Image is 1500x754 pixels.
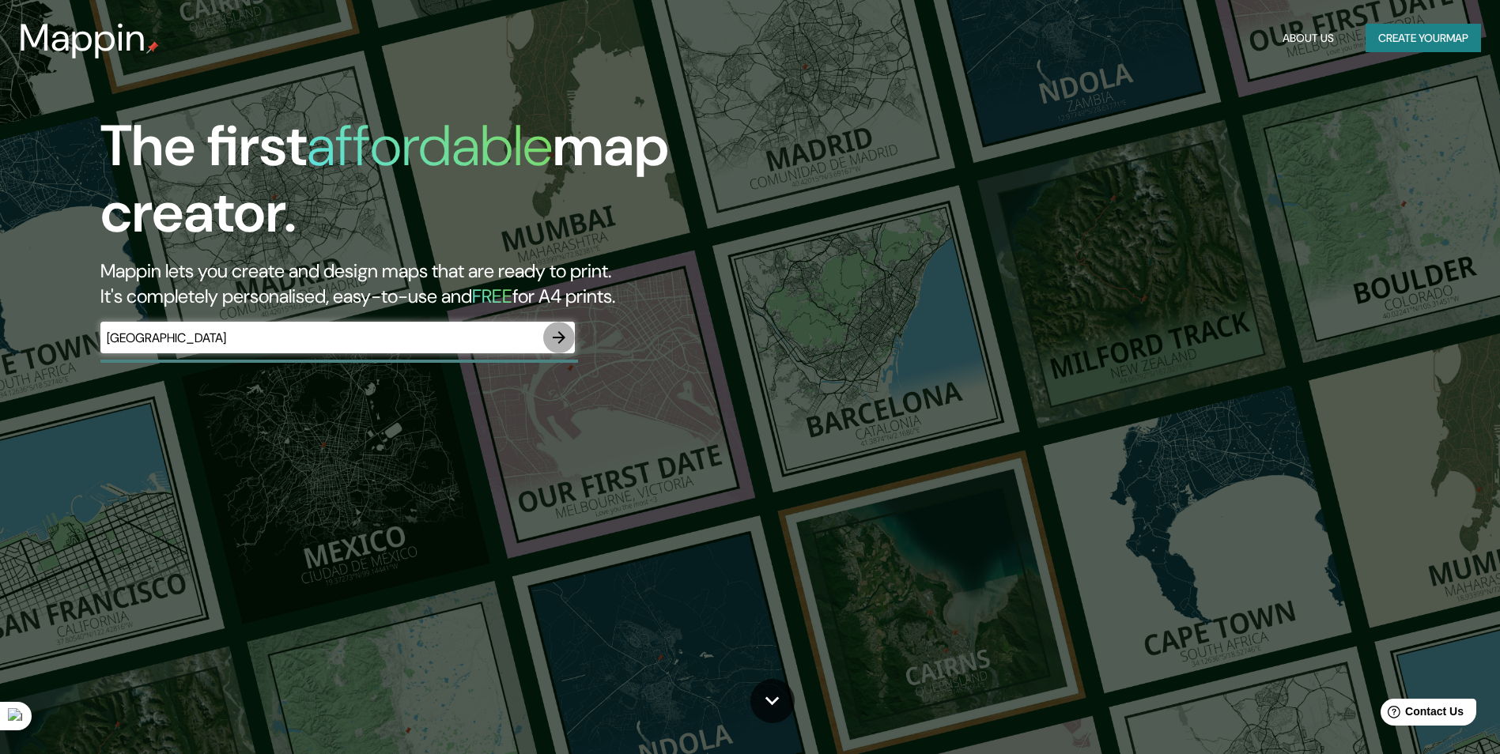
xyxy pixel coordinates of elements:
input: Choose your favourite place [100,329,543,347]
h1: The first map creator. [100,113,851,258]
button: Create yourmap [1366,24,1481,53]
h3: Mappin [19,16,146,60]
h1: affordable [307,109,553,183]
button: About Us [1276,24,1340,53]
iframe: Help widget launcher [1359,692,1483,737]
h2: Mappin lets you create and design maps that are ready to print. It's completely personalised, eas... [100,258,851,309]
h5: FREE [472,284,512,308]
img: mappin-pin [146,41,159,54]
